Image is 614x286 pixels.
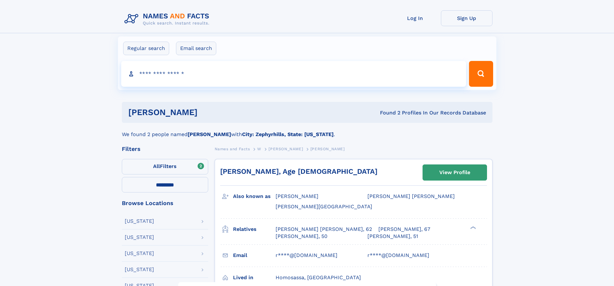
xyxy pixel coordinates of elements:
h1: [PERSON_NAME] [128,108,289,116]
label: Filters [122,159,208,174]
img: Logo Names and Facts [122,10,215,28]
div: View Profile [439,165,470,180]
div: [US_STATE] [125,235,154,240]
b: City: Zephyrhills, State: [US_STATE] [242,131,334,137]
h3: Email [233,250,276,261]
a: [PERSON_NAME] [PERSON_NAME], 62 [276,226,372,233]
input: search input [121,61,466,87]
div: Found 2 Profiles In Our Records Database [289,109,486,116]
button: Search Button [469,61,493,87]
a: [PERSON_NAME] [268,145,303,153]
a: W [257,145,261,153]
span: [PERSON_NAME][GEOGRAPHIC_DATA] [276,203,372,210]
div: ❯ [469,225,476,230]
div: We found 2 people named with . [122,123,492,138]
div: [US_STATE] [125,251,154,256]
h3: Also known as [233,191,276,202]
div: [US_STATE] [125,267,154,272]
a: Log In [389,10,441,26]
a: [PERSON_NAME], Age [DEMOGRAPHIC_DATA] [220,167,377,175]
label: Email search [176,42,216,55]
h3: Lived in [233,272,276,283]
h3: Relatives [233,224,276,235]
span: [PERSON_NAME] [276,193,318,199]
a: View Profile [423,165,487,180]
div: [US_STATE] [125,219,154,224]
a: [PERSON_NAME], 51 [367,233,418,240]
span: [PERSON_NAME] [PERSON_NAME] [367,193,455,199]
span: [PERSON_NAME] [268,147,303,151]
span: W [257,147,261,151]
div: Browse Locations [122,200,208,206]
span: [PERSON_NAME] [310,147,345,151]
div: Filters [122,146,208,152]
span: All [153,163,160,169]
a: Sign Up [441,10,492,26]
a: Names and Facts [215,145,250,153]
a: [PERSON_NAME], 50 [276,233,327,240]
span: Homosassa, [GEOGRAPHIC_DATA] [276,274,361,281]
label: Regular search [123,42,169,55]
a: [PERSON_NAME], 67 [378,226,430,233]
b: [PERSON_NAME] [188,131,231,137]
